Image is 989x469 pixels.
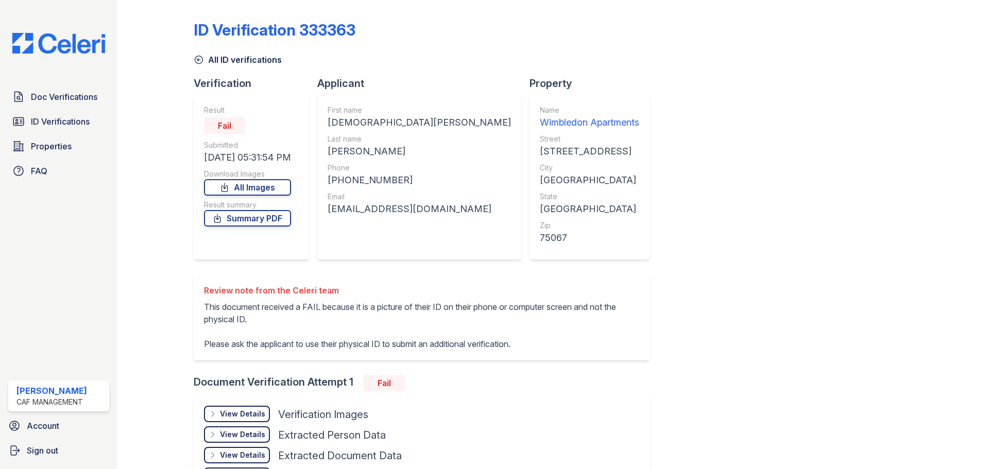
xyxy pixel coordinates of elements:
[31,165,47,177] span: FAQ
[540,192,639,202] div: State
[540,105,639,130] a: Name Wimbledon Apartments
[204,169,291,179] div: Download Images
[31,140,72,152] span: Properties
[278,407,368,422] div: Verification Images
[328,173,511,187] div: [PHONE_NUMBER]
[220,409,265,419] div: View Details
[204,105,291,115] div: Result
[31,91,97,103] span: Doc Verifications
[27,444,58,457] span: Sign out
[194,54,282,66] a: All ID verifications
[31,115,90,128] span: ID Verifications
[540,134,639,144] div: Street
[204,210,291,227] a: Summary PDF
[328,134,511,144] div: Last name
[328,163,511,173] div: Phone
[328,144,511,159] div: [PERSON_NAME]
[204,140,291,150] div: Submitted
[8,86,109,107] a: Doc Verifications
[8,136,109,157] a: Properties
[946,428,979,459] iframe: chat widget
[4,415,113,436] a: Account
[328,115,511,130] div: [DEMOGRAPHIC_DATA][PERSON_NAME]
[4,440,113,461] a: Sign out
[204,301,639,350] p: This document received a FAIL because it is a picture of their ID on their phone or computer scre...
[204,150,291,165] div: [DATE] 05:31:54 PM
[328,202,511,216] div: [EMAIL_ADDRESS][DOMAIN_NAME]
[204,200,291,210] div: Result summary
[4,33,113,54] img: CE_Logo_Blue-a8612792a0a2168367f1c8372b55b34899dd931a85d93a1a3d3e32e68fde9ad4.png
[364,375,405,391] div: Fail
[530,76,658,91] div: Property
[328,192,511,202] div: Email
[16,385,87,397] div: [PERSON_NAME]
[194,21,355,39] div: ID Verification 333363
[328,105,511,115] div: First name
[27,420,59,432] span: Account
[278,428,386,442] div: Extracted Person Data
[220,450,265,460] div: View Details
[16,397,87,407] div: CAF Management
[540,144,639,159] div: [STREET_ADDRESS]
[204,117,245,134] div: Fail
[8,161,109,181] a: FAQ
[540,105,639,115] div: Name
[278,448,402,463] div: Extracted Document Data
[204,179,291,196] a: All Images
[194,76,317,91] div: Verification
[220,429,265,440] div: View Details
[540,231,639,245] div: 75067
[194,375,658,391] div: Document Verification Attempt 1
[540,202,639,216] div: [GEOGRAPHIC_DATA]
[540,163,639,173] div: City
[317,76,530,91] div: Applicant
[540,115,639,130] div: Wimbledon Apartments
[204,284,639,297] div: Review note from the Celeri team
[8,111,109,132] a: ID Verifications
[540,220,639,231] div: Zip
[540,173,639,187] div: [GEOGRAPHIC_DATA]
